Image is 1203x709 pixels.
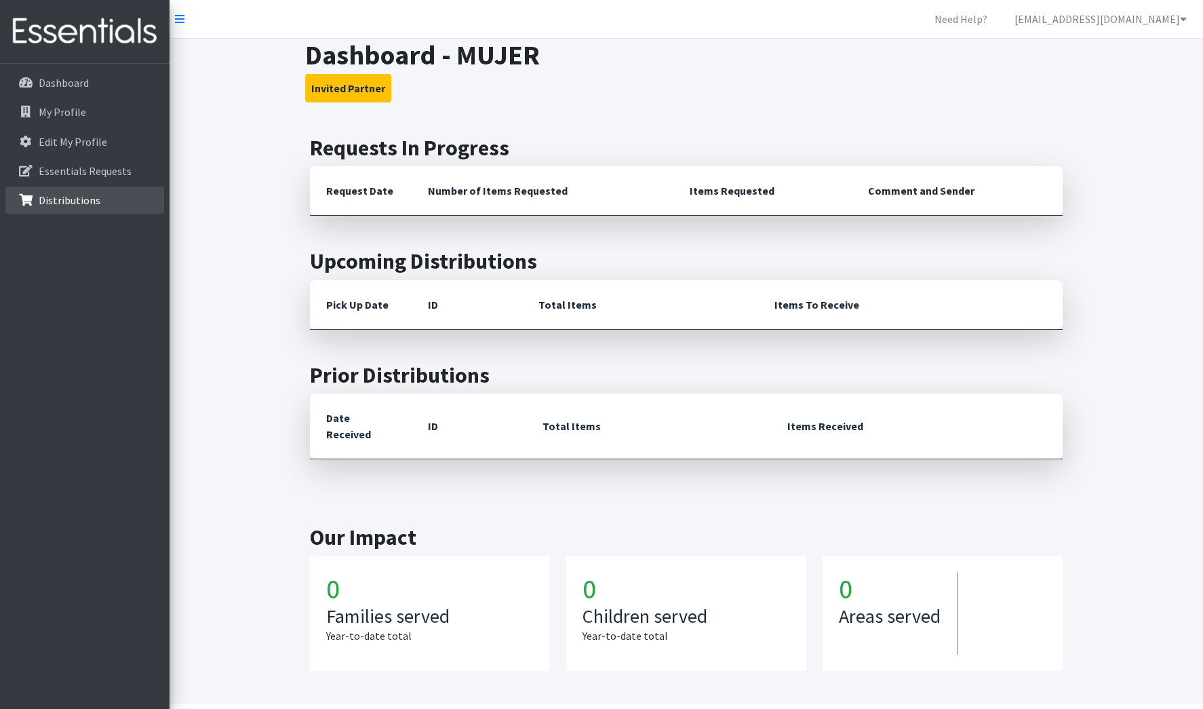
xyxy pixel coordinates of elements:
p: Essentials Requests [39,164,132,178]
img: HumanEssentials [5,9,164,54]
th: Items Requested [673,166,852,216]
p: Distributions [39,193,100,207]
th: Total Items [526,394,770,459]
a: Dashboard [5,69,164,96]
th: ID [412,394,526,459]
h2: Requests In Progress [310,135,1063,161]
p: Dashboard [39,76,89,90]
h3: Families served [326,605,534,628]
h1: Dashboard - MUJER [305,39,1068,71]
th: Pick Up Date [310,280,412,330]
a: My Profile [5,98,164,126]
h2: Our Impact [310,524,1063,550]
h2: Upcoming Distributions [310,248,1063,274]
a: Distributions [5,187,164,214]
p: Year-to-date total [583,628,790,644]
button: Invited Partner [305,74,391,102]
th: Items Received [771,394,1063,459]
a: Need Help? [924,5,998,33]
th: Request Date [310,166,412,216]
p: Year-to-date total [326,628,534,644]
th: ID [412,280,522,330]
h3: Areas served [839,605,941,628]
th: Date Received [310,394,412,459]
p: Edit My Profile [39,135,107,149]
th: Comment and Sender [852,166,1063,216]
th: Items To Receive [758,280,1063,330]
h1: 0 [839,573,957,605]
h1: 0 [583,573,790,605]
h3: Children served [583,605,790,628]
h1: 0 [326,573,534,605]
p: My Profile [39,105,86,119]
a: Edit My Profile [5,128,164,155]
a: [EMAIL_ADDRESS][DOMAIN_NAME] [1004,5,1198,33]
th: Total Items [522,280,758,330]
a: Essentials Requests [5,157,164,185]
h2: Prior Distributions [310,362,1063,388]
th: Number of Items Requested [412,166,673,216]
